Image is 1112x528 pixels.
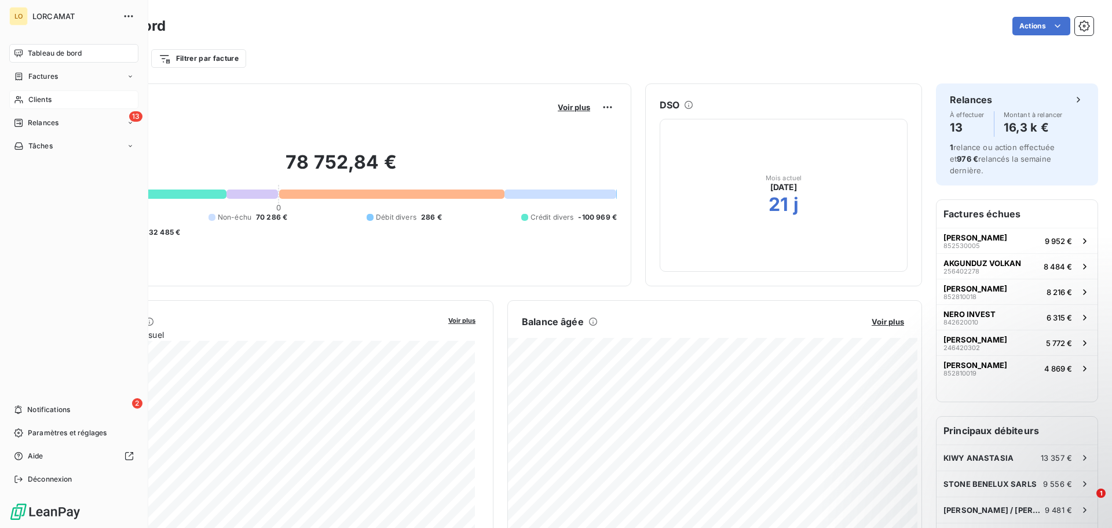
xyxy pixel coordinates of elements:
[937,253,1098,279] button: AKGUNDUZ VOLKAN2564022788 484 €
[880,416,1112,497] iframe: Intercom notifications message
[943,505,1045,515] span: [PERSON_NAME] / [PERSON_NAME]
[868,316,908,327] button: Voir plus
[28,428,107,438] span: Paramètres et réglages
[943,242,980,249] span: 852530005
[660,98,679,112] h6: DSO
[1047,287,1072,297] span: 8 216 €
[65,151,617,185] h2: 78 752,84 €
[421,212,442,223] span: 286 €
[276,203,281,212] span: 0
[943,268,979,275] span: 256402278
[937,228,1098,253] button: [PERSON_NAME]8525300059 952 €
[872,317,904,326] span: Voir plus
[522,315,584,329] h6: Balance âgée
[1004,118,1063,137] h4: 16,3 k €
[943,335,1007,344] span: [PERSON_NAME]
[9,502,81,521] img: Logo LeanPay
[28,71,58,82] span: Factures
[1096,489,1106,498] span: 1
[376,212,416,223] span: Débit divers
[151,49,246,68] button: Filtrer par facture
[793,193,799,216] h2: j
[770,181,798,193] span: [DATE]
[1044,364,1072,373] span: 4 869 €
[937,279,1098,304] button: [PERSON_NAME]8528100188 216 €
[9,7,28,26] div: LO
[1044,262,1072,271] span: 8 484 €
[1073,489,1100,516] iframe: Intercom live chat
[554,102,594,112] button: Voir plus
[578,212,617,223] span: -100 969 €
[218,212,251,223] span: Non-échu
[943,233,1007,242] span: [PERSON_NAME]
[943,319,978,326] span: 842620010
[28,48,82,59] span: Tableau de bord
[32,12,116,21] span: LORCAMAT
[950,118,985,137] h4: 13
[129,111,142,122] span: 13
[1047,313,1072,322] span: 6 315 €
[937,200,1098,228] h6: Factures échues
[9,447,138,465] a: Aide
[28,451,43,461] span: Aide
[943,370,976,377] span: 852810019
[1046,338,1072,348] span: 5 772 €
[28,141,53,151] span: Tâches
[957,154,978,163] span: 976 €
[943,284,1007,293] span: [PERSON_NAME]
[766,174,802,181] span: Mois actuel
[1004,111,1063,118] span: Montant à relancer
[950,143,953,152] span: 1
[558,103,590,112] span: Voir plus
[132,398,142,409] span: 2
[256,212,287,223] span: 70 286 €
[769,193,788,216] h2: 21
[448,316,475,325] span: Voir plus
[937,304,1098,330] button: NERO INVEST8426200106 315 €
[445,315,479,325] button: Voir plus
[943,361,1007,370] span: [PERSON_NAME]
[950,111,985,118] span: À effectuer
[943,258,1021,268] span: AKGUNDUZ VOLKAN
[28,94,52,105] span: Clients
[950,93,992,107] h6: Relances
[27,405,70,415] span: Notifications
[1012,17,1070,35] button: Actions
[28,118,58,128] span: Relances
[950,143,1055,175] span: relance ou action effectuée et relancés la semaine dernière.
[531,212,574,223] span: Crédit divers
[1045,505,1072,515] span: 9 481 €
[65,329,440,341] span: Chiffre d'affaires mensuel
[145,227,180,238] span: -32 485 €
[1045,236,1072,246] span: 9 952 €
[28,474,72,485] span: Déconnexion
[943,344,980,351] span: 246420302
[943,293,976,300] span: 852810018
[943,309,996,319] span: NERO INVEST
[937,330,1098,355] button: [PERSON_NAME]2464203025 772 €
[937,355,1098,381] button: [PERSON_NAME]8528100194 869 €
